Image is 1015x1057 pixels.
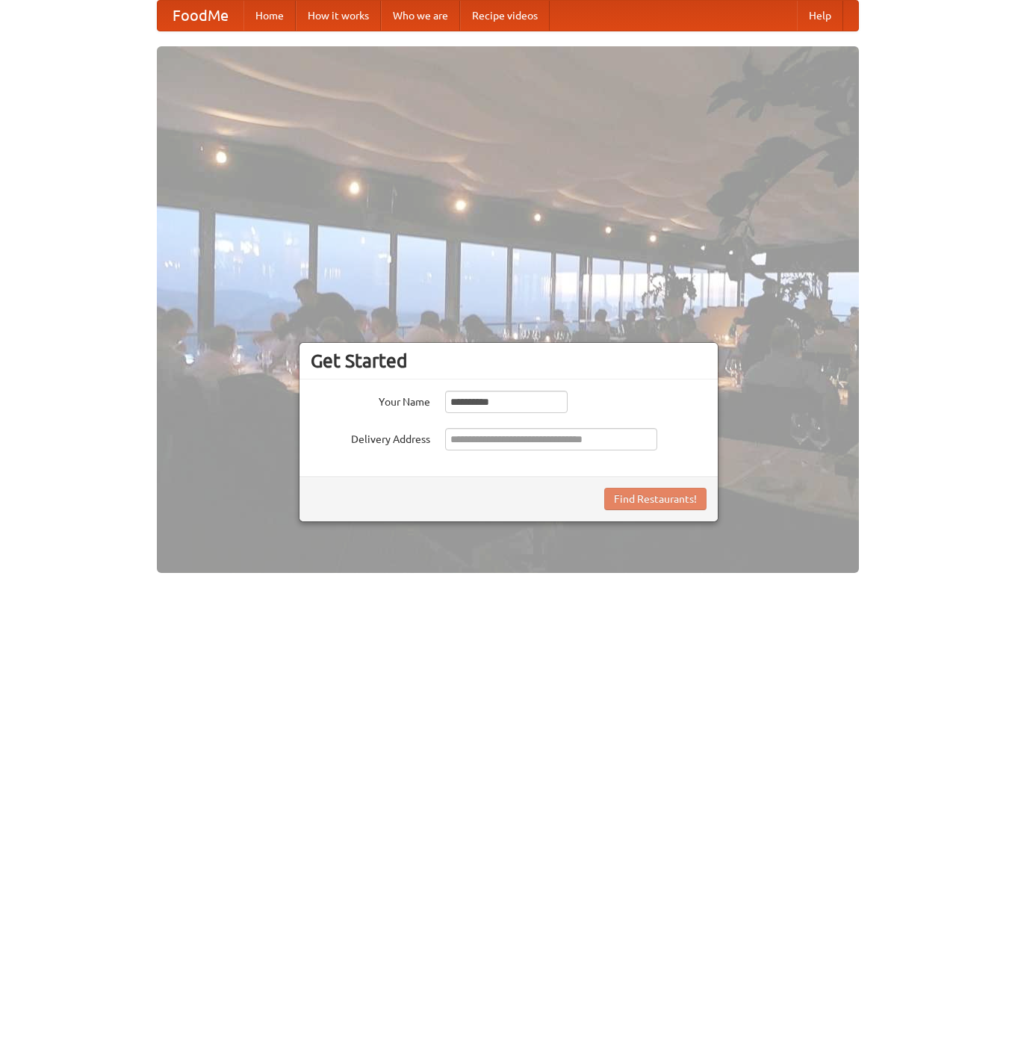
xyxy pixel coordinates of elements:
[296,1,381,31] a: How it works
[604,488,707,510] button: Find Restaurants!
[460,1,550,31] a: Recipe videos
[797,1,843,31] a: Help
[243,1,296,31] a: Home
[311,391,430,409] label: Your Name
[311,428,430,447] label: Delivery Address
[381,1,460,31] a: Who we are
[311,350,707,372] h3: Get Started
[158,1,243,31] a: FoodMe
